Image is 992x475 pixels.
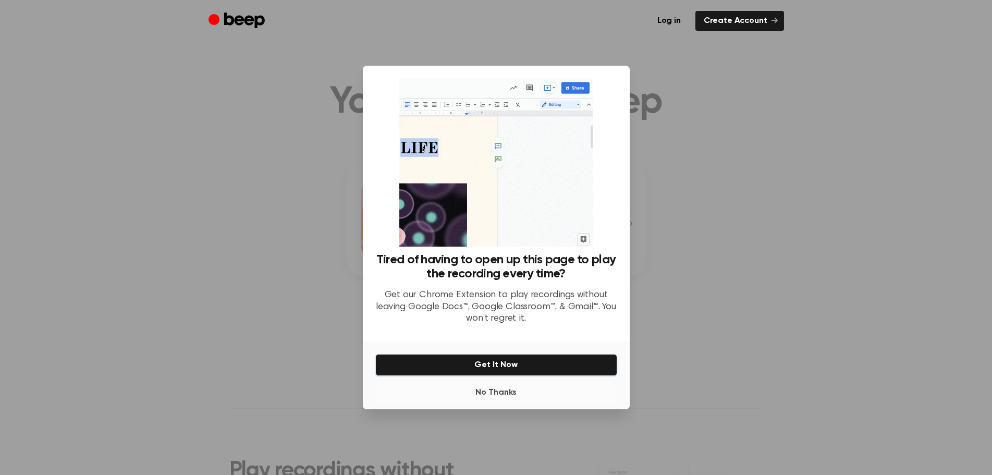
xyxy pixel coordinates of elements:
a: Create Account [695,11,784,31]
p: Get our Chrome Extension to play recordings without leaving Google Docs™, Google Classroom™, & Gm... [375,289,617,325]
h3: Tired of having to open up this page to play the recording every time? [375,253,617,281]
a: Log in [649,11,689,31]
button: Get It Now [375,354,617,376]
a: Beep [209,11,267,31]
button: No Thanks [375,382,617,403]
img: Beep extension in action [399,78,593,247]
